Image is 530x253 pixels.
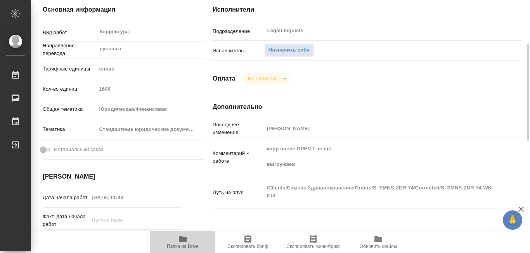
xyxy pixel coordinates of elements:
[96,83,204,95] input: Пустое поле
[43,65,96,73] p: Тарифные единицы
[89,192,157,203] input: Пустое поле
[54,146,103,153] span: Нотариальный заказ
[213,150,264,165] p: Комментарий к работе
[264,43,314,57] button: Назначить себя
[43,29,96,36] p: Вид работ
[43,194,89,201] p: Дата начала работ
[360,244,397,249] span: Обновить файлы
[150,231,215,253] button: Папка на Drive
[43,126,96,133] p: Тематика
[281,231,346,253] button: Скопировать мини-бриф
[89,215,157,226] input: Пустое поле
[227,244,268,249] span: Скопировать бриф
[213,102,521,112] h4: Дополнительно
[286,244,339,249] span: Скопировать мини-бриф
[264,142,496,171] textarea: корр после GPEMT не нот выгружаем
[43,85,96,93] p: Кол-во единиц
[268,46,310,55] span: Назначить себя
[43,42,96,57] p: Направление перевода
[43,105,96,113] p: Общая тематика
[213,5,521,14] h4: Исполнители
[346,231,411,253] button: Обновить файлы
[213,74,236,83] h4: Оплата
[213,121,264,136] p: Последнее изменение
[213,28,264,35] p: Подразделение
[215,231,281,253] button: Скопировать бриф
[213,189,264,196] p: Путь на drive
[264,123,496,134] input: Пустое поле
[213,47,264,55] p: Исполнитель
[242,73,289,84] div: Не оплачена
[264,181,496,202] textarea: /Clients/Сименс Здравоохранение/Orders/S_SMNS-ZDR-74/Corrected/S_SMNS-ZDR-74-WK-010
[246,75,280,82] button: Не оплачена
[503,210,522,230] button: 🙏
[43,5,182,14] h4: Основная информация
[96,123,204,136] div: Стандартные юридические документы, договоры, уставы
[167,244,199,249] span: Папка на Drive
[96,103,204,116] div: Юридическая/Финансовая
[43,213,89,228] p: Факт. дата начала работ
[43,172,182,181] h4: [PERSON_NAME]
[506,212,519,228] span: 🙏
[96,62,204,76] div: слово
